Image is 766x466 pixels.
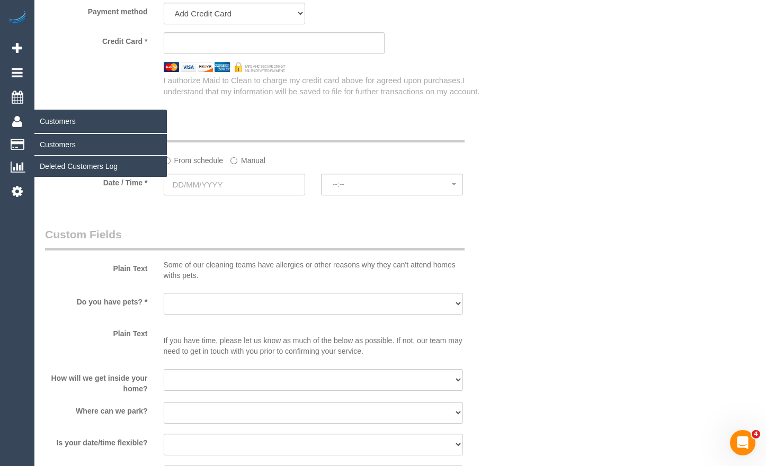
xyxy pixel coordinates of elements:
label: How will we get inside your home? [37,369,156,394]
label: Plain Text [37,325,156,339]
ul: Customers [34,133,167,177]
input: From schedule [164,157,171,164]
input: Manual [230,157,237,164]
p: If you have time, please let us know as much of the below as possible. If not, our team may need ... [164,325,464,356]
a: Deleted Customers Log [34,156,167,177]
label: From schedule [164,151,224,166]
img: credit cards [156,62,294,71]
button: --:-- [321,174,463,195]
legend: Custom Fields [45,227,465,250]
span: 4 [752,430,760,438]
label: Where can we park? [37,402,156,416]
span: Customers [34,109,167,133]
div: I authorize Maid to Clean to charge my credit card above for agreed upon purchases. [156,75,511,97]
iframe: Secure card payment input frame [173,39,376,48]
label: Is your date/time flexible? [37,434,156,448]
legend: When [45,119,465,142]
p: Some of our cleaning teams have allergies or other reasons why they can't attend homes withs pets. [164,259,464,281]
label: Date / Time * [37,174,156,188]
label: Do you have pets? * [37,293,156,307]
label: Payment method [37,3,156,17]
iframe: Intercom live chat [730,430,755,455]
label: Manual [230,151,265,166]
label: Credit Card * [37,32,156,47]
span: --:-- [332,180,452,189]
a: Customers [34,134,167,155]
input: DD/MM/YYYY [164,174,306,195]
label: Plain Text [37,259,156,274]
img: Automaid Logo [6,11,28,25]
